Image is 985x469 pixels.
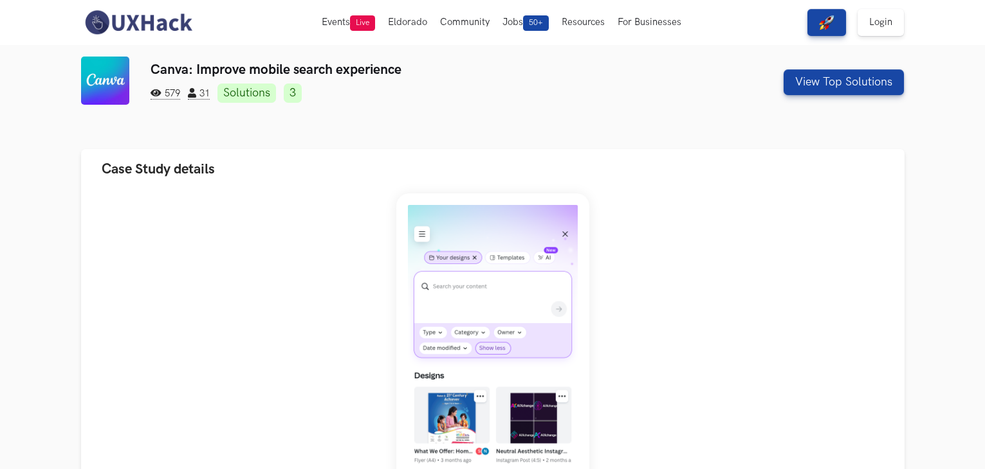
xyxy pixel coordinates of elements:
[819,15,834,30] img: rocket
[188,88,210,100] span: 31
[81,57,129,105] img: Canva logo
[284,84,302,103] a: 3
[784,69,904,95] button: View Top Solutions
[151,62,695,78] h3: Canva: Improve mobile search experience
[523,15,549,31] span: 50+
[81,149,905,190] button: Case Study details
[151,88,180,100] span: 579
[217,84,276,103] a: Solutions
[102,161,215,178] span: Case Study details
[81,9,196,36] img: UXHack-logo.png
[350,15,375,31] span: Live
[858,9,904,36] a: Login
